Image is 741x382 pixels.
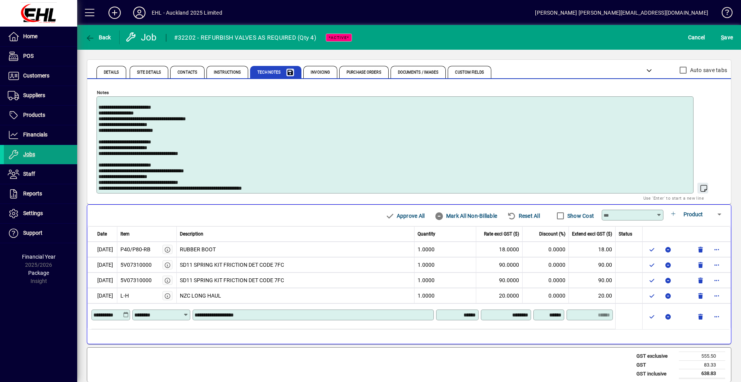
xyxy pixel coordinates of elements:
button: Add [102,6,127,20]
td: GST exclusive [633,352,679,361]
td: 90.00 [569,273,616,288]
button: Back [83,30,113,44]
a: Knowledge Base [716,2,731,27]
div: L-H [120,292,129,300]
span: Site Details [137,71,161,74]
button: Profile [127,6,152,20]
td: 18.0000 [476,242,523,257]
td: 20.00 [569,288,616,303]
span: Invoicing [311,71,330,74]
a: Settings [4,204,77,223]
span: Settings [23,210,43,216]
td: GST inclusive [633,369,679,379]
span: Contacts [178,71,197,74]
a: Reports [4,184,77,204]
td: 0.0000 [523,242,569,257]
span: Financial Year [22,254,56,260]
td: 18.00 [569,242,616,257]
span: Jobs [23,151,35,157]
td: [DATE] [87,242,117,257]
a: Financials [4,125,77,145]
td: 0.0000 [523,288,569,303]
span: Tech Notes [257,71,281,74]
span: Home [23,33,37,39]
button: Save [719,30,735,44]
span: Purchase Orders [347,71,381,74]
td: 20.0000 [476,288,523,303]
td: 1.0000 [414,273,476,288]
button: Cancel [686,30,707,44]
td: [DATE] [87,273,117,288]
button: Reset All [504,209,543,223]
a: Staff [4,165,77,184]
span: Date [97,231,107,237]
span: Staff [23,171,35,177]
span: Product [683,211,703,217]
span: Instructions [214,71,241,74]
td: GST [633,360,679,369]
label: Show Cost [566,212,594,220]
div: [PERSON_NAME] [PERSON_NAME][EMAIL_ADDRESS][DOMAIN_NAME] [535,7,708,19]
a: Customers [4,66,77,86]
td: 90.00 [569,257,616,273]
td: 1.0000 [414,257,476,273]
span: S [721,34,724,40]
span: POS [23,53,34,59]
button: More options [711,259,723,271]
td: 1.0000 [414,288,476,303]
td: 555.50 [679,352,725,361]
span: Back [85,34,111,40]
span: Description [180,231,203,237]
td: SD11 SPRING KIT FRICTION DET CODE 7FC [177,273,415,288]
button: More options [711,274,723,286]
span: Rate excl GST ($) [484,231,519,237]
span: Extend excl GST ($) [572,231,612,237]
td: RUBBER BOOT [177,242,415,257]
span: Discount (%) [539,231,565,237]
div: 5V07310000 [120,276,152,284]
span: Details [104,71,119,74]
span: Approve All [385,210,425,222]
td: 83.33 [679,360,725,369]
span: Support [23,230,42,236]
span: Documents / Images [398,71,439,74]
span: Mark All Non-Billable [435,210,497,222]
td: SD11 SPRING KIT FRICTION DET CODE 7FC [177,257,415,273]
td: [DATE] [87,257,117,273]
td: [DATE] [87,288,117,303]
td: 90.0000 [476,273,523,288]
span: Products [23,112,45,118]
td: 638.83 [679,369,725,379]
span: Item [120,231,130,237]
app-page-header-button: Back [77,30,120,44]
button: More options [711,310,723,323]
div: P40/P80-RB [120,246,151,254]
label: Auto save tabs [689,66,727,74]
mat-label: Notes [97,90,109,95]
span: Suppliers [23,92,45,98]
a: Support [4,224,77,243]
span: Status [619,231,632,237]
mat-hint: Use 'Enter' to start a new line [643,194,704,202]
span: ave [721,31,733,44]
a: Home [4,27,77,46]
div: 5V07310000 [120,261,152,269]
button: Approve All [382,209,428,223]
span: Reset All [507,210,540,222]
a: Suppliers [4,86,77,105]
div: EHL - Auckland 2025 Limited [152,7,222,19]
td: 0.0000 [523,273,569,288]
span: Customers [23,72,49,79]
a: POS [4,47,77,66]
span: Package [28,270,49,276]
button: More options [711,243,723,256]
td: 90.0000 [476,257,523,273]
span: Quantity [418,231,435,237]
span: Cancel [688,31,705,44]
span: Custom Fields [455,71,484,74]
div: Job [125,31,158,44]
button: Mark All Non-Billable [431,209,500,223]
div: #32202 - REFURBISH VALVES AS REQUIRED (Qty 4) [174,32,316,44]
span: Financials [23,131,47,138]
button: More options [711,289,723,302]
